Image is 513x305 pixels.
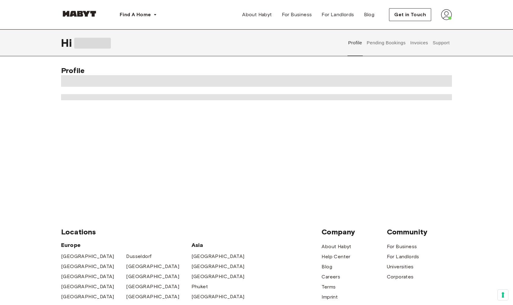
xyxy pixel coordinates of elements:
a: About Habyt [237,9,277,21]
span: For Landlords [322,11,354,18]
a: [GEOGRAPHIC_DATA] [61,293,114,300]
a: [GEOGRAPHIC_DATA] [126,293,179,300]
a: Blog [322,263,332,270]
button: Profile [347,29,363,56]
span: Get in Touch [394,11,426,18]
a: [GEOGRAPHIC_DATA] [126,283,179,290]
span: Community [387,227,452,237]
button: Find A Home [115,9,162,21]
a: [GEOGRAPHIC_DATA] [61,263,114,270]
a: For Landlords [317,9,359,21]
a: Universities [387,263,414,270]
a: [GEOGRAPHIC_DATA] [61,273,114,280]
a: Help Center [322,253,350,260]
a: Terms [322,283,336,291]
span: About Habyt [242,11,272,18]
button: Get in Touch [389,8,431,21]
a: [GEOGRAPHIC_DATA] [191,293,245,300]
a: [GEOGRAPHIC_DATA] [126,273,179,280]
span: For Business [282,11,312,18]
div: user profile tabs [346,29,452,56]
span: Locations [61,227,322,237]
img: avatar [441,9,452,20]
a: [GEOGRAPHIC_DATA] [191,273,245,280]
span: Asia [191,241,256,249]
button: Invoices [409,29,429,56]
button: Pending Bookings [366,29,406,56]
a: [GEOGRAPHIC_DATA] [191,263,245,270]
a: [GEOGRAPHIC_DATA] [191,253,245,260]
a: Careers [322,273,340,281]
a: [GEOGRAPHIC_DATA] [61,253,114,260]
a: [GEOGRAPHIC_DATA] [126,263,179,270]
span: Find A Home [120,11,151,18]
a: For Business [277,9,317,21]
span: Profile [61,66,85,75]
img: Habyt [61,11,98,17]
button: Your consent preferences for tracking technologies [498,290,508,300]
span: Company [322,227,387,237]
a: Corporates [387,273,414,281]
span: Hi [61,36,74,49]
a: Imprint [322,293,338,301]
a: Blog [359,9,380,21]
a: Phuket [191,283,208,290]
span: Europe [61,241,191,249]
button: Support [432,29,450,56]
span: Blog [364,11,375,18]
a: Dusseldorf [126,253,151,260]
a: For Business [387,243,417,250]
a: About Habyt [322,243,351,250]
a: For Landlords [387,253,419,260]
a: [GEOGRAPHIC_DATA] [61,283,114,290]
